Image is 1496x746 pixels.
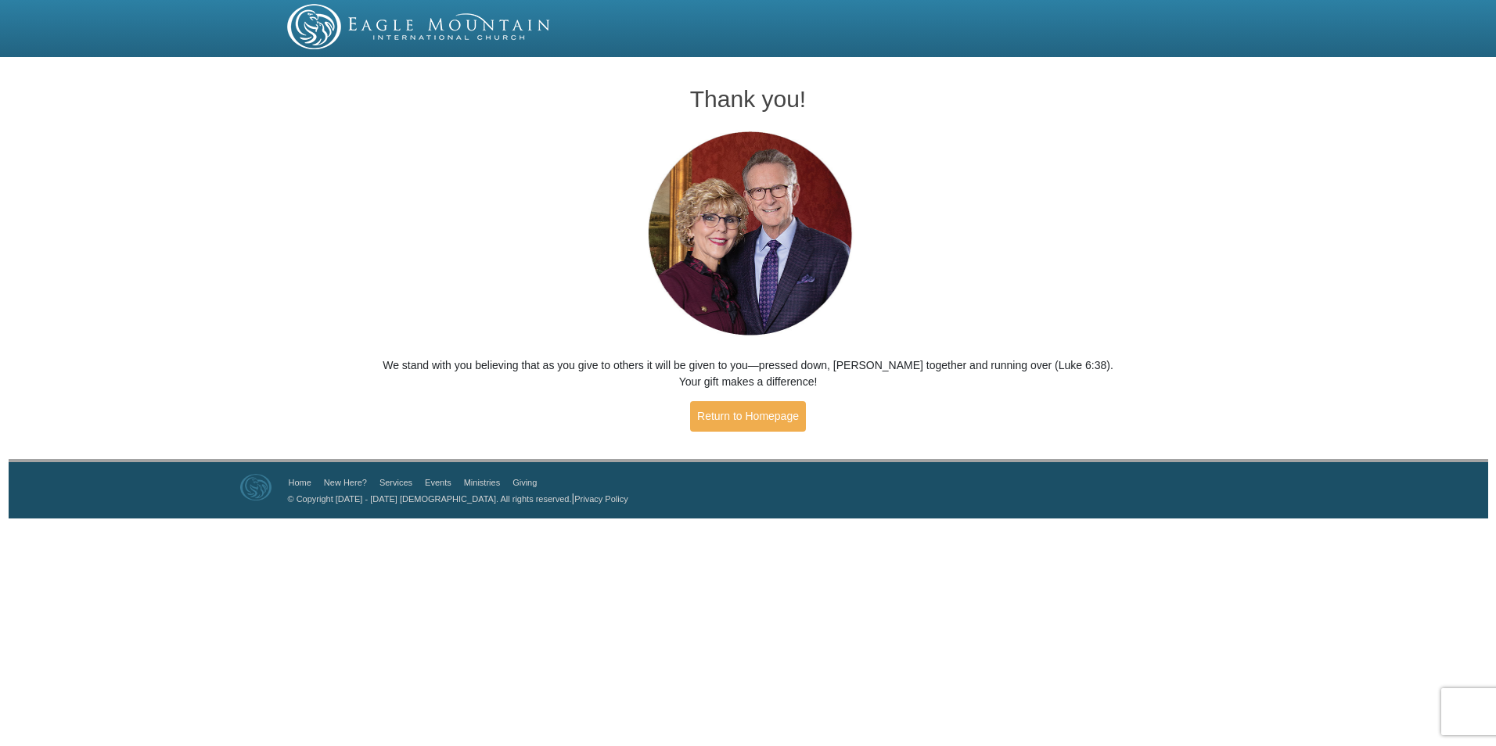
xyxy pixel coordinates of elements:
[464,478,500,487] a: Ministries
[633,127,864,342] img: Pastors George and Terri Pearsons
[379,478,412,487] a: Services
[425,478,451,487] a: Events
[690,401,806,432] a: Return to Homepage
[383,357,1114,390] p: We stand with you believing that as you give to others it will be given to you—pressed down, [PER...
[288,494,572,504] a: © Copyright [DATE] - [DATE] [DEMOGRAPHIC_DATA]. All rights reserved.
[574,494,628,504] a: Privacy Policy
[512,478,537,487] a: Giving
[240,474,272,500] img: Eagle Mountain International Church
[289,478,311,487] a: Home
[383,86,1114,112] h1: Thank you!
[282,490,628,507] p: |
[287,4,552,49] img: EMIC
[324,478,367,487] a: New Here?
